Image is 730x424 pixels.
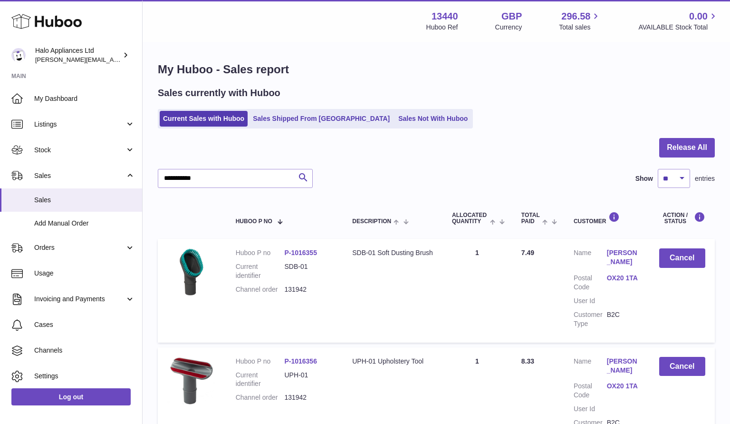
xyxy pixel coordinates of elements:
[34,295,125,304] span: Invoicing and Payments
[442,239,512,342] td: 1
[574,310,607,328] dt: Customer Type
[160,111,248,127] a: Current Sales with Huboo
[574,212,640,225] div: Customer
[659,212,705,225] div: Action / Status
[158,62,715,77] h1: My Huboo - Sales report
[236,248,285,257] dt: Huboo P no
[695,174,715,183] span: entries
[574,357,607,377] dt: Name
[607,382,640,391] a: OX20 1TA
[521,357,534,365] span: 8.33
[638,10,719,32] a: 0.00 AVAILABLE Stock Total
[34,346,135,355] span: Channels
[250,111,393,127] a: Sales Shipped From [GEOGRAPHIC_DATA]
[11,48,26,62] img: paul@haloappliances.com
[574,248,607,269] dt: Name
[395,111,471,127] a: Sales Not With Huboo
[659,248,705,268] button: Cancel
[284,371,333,389] dd: UPH-01
[607,274,640,283] a: OX20 1TA
[284,393,333,402] dd: 131942
[167,248,215,296] img: SDB-01.png
[607,357,640,375] a: [PERSON_NAME]
[521,212,540,225] span: Total paid
[167,357,215,404] img: Upholstery-tool.png
[236,357,285,366] dt: Huboo P no
[352,357,433,366] div: UPH-01 Upholstery Tool
[559,23,601,32] span: Total sales
[432,10,458,23] strong: 13440
[574,404,607,414] dt: User Id
[35,46,121,64] div: Halo Appliances Ltd
[284,285,333,294] dd: 131942
[236,262,285,280] dt: Current identifier
[559,10,601,32] a: 296.58 Total sales
[284,357,317,365] a: P-1016356
[236,285,285,294] dt: Channel order
[352,248,433,257] div: SDB-01 Soft Dusting Brush
[659,357,705,376] button: Cancel
[34,94,135,103] span: My Dashboard
[574,382,607,400] dt: Postal Code
[574,274,607,292] dt: Postal Code
[34,171,125,180] span: Sales
[284,249,317,256] a: P-1016355
[635,174,653,183] label: Show
[521,249,534,256] span: 7.49
[607,248,640,266] a: [PERSON_NAME]
[158,87,280,99] h2: Sales currently with Huboo
[236,218,272,225] span: Huboo P no
[34,243,125,252] span: Orders
[638,23,719,32] span: AVAILABLE Stock Total
[352,218,391,225] span: Description
[574,296,607,306] dt: User Id
[607,310,640,328] dd: B2C
[236,393,285,402] dt: Channel order
[495,23,522,32] div: Currency
[34,372,135,381] span: Settings
[34,196,135,205] span: Sales
[34,269,135,278] span: Usage
[35,56,191,63] span: [PERSON_NAME][EMAIL_ADDRESS][DOMAIN_NAME]
[452,212,488,225] span: ALLOCATED Quantity
[561,10,590,23] span: 296.58
[34,219,135,228] span: Add Manual Order
[34,146,125,155] span: Stock
[34,320,135,329] span: Cases
[689,10,708,23] span: 0.00
[34,120,125,129] span: Listings
[426,23,458,32] div: Huboo Ref
[501,10,522,23] strong: GBP
[659,138,715,158] button: Release All
[284,262,333,280] dd: SDB-01
[236,371,285,389] dt: Current identifier
[11,388,131,405] a: Log out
